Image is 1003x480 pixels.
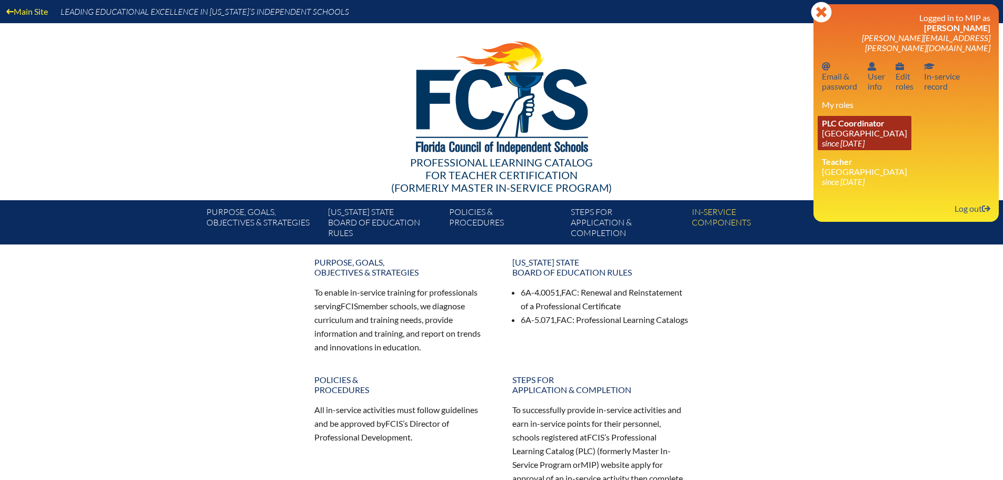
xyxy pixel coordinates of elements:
p: To enable in-service training for professionals serving member schools, we diagnose curriculum an... [314,286,491,354]
span: FCIS [385,418,403,428]
a: Policies &Procedures [445,204,566,244]
span: MIP [581,459,597,469]
a: Steps forapplication & completion [506,370,696,399]
h3: Logged in to MIP as [822,13,990,53]
span: PLC [578,446,593,456]
a: Email passwordEmail &password [818,59,861,93]
a: In-servicecomponents [688,204,809,244]
svg: Close [811,2,832,23]
a: Policies &Procedures [308,370,498,399]
span: FAC [557,315,572,325]
a: Purpose, goals,objectives & strategies [308,253,498,281]
a: PLC Coordinator [GEOGRAPHIC_DATA] since [DATE] [818,116,911,150]
span: for Teacher Certification [425,169,578,181]
a: [US_STATE] StateBoard of Education rules [324,204,445,244]
span: FCIS [587,432,604,442]
a: User infoEditroles [891,59,918,93]
span: Teacher [822,156,852,166]
a: Main Site [2,4,52,18]
li: 6A-5.071, : Professional Learning Catalogs [521,313,689,327]
img: FCISlogo221.eps [393,23,610,167]
span: PLC Coordinator [822,118,885,128]
a: Steps forapplication & completion [567,204,688,244]
a: [US_STATE] StateBoard of Education rules [506,253,696,281]
span: [PERSON_NAME][EMAIL_ADDRESS][PERSON_NAME][DOMAIN_NAME] [862,33,990,53]
li: [GEOGRAPHIC_DATA] [822,156,990,187]
i: since [DATE] [822,177,865,187]
a: Log outLog out [950,201,995,215]
h3: My roles [822,100,990,110]
svg: Log out [982,204,990,213]
a: User infoUserinfo [863,59,889,93]
i: since [DATE] [822,138,865,148]
span: FAC [561,287,577,297]
span: [PERSON_NAME] [924,23,990,33]
svg: In-service record [924,62,935,71]
svg: User info [896,62,904,71]
svg: Email password [822,62,830,71]
a: Purpose, goals,objectives & strategies [202,204,323,244]
p: All in-service activities must follow guidelines and be approved by ’s Director of Professional D... [314,403,491,444]
a: In-service recordIn-servicerecord [920,59,964,93]
span: FCIS [341,301,358,311]
div: Professional Learning Catalog (formerly Master In-service Program) [198,156,805,194]
svg: User info [868,62,876,71]
li: 6A-4.0051, : Renewal and Reinstatement of a Professional Certificate [521,286,689,313]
